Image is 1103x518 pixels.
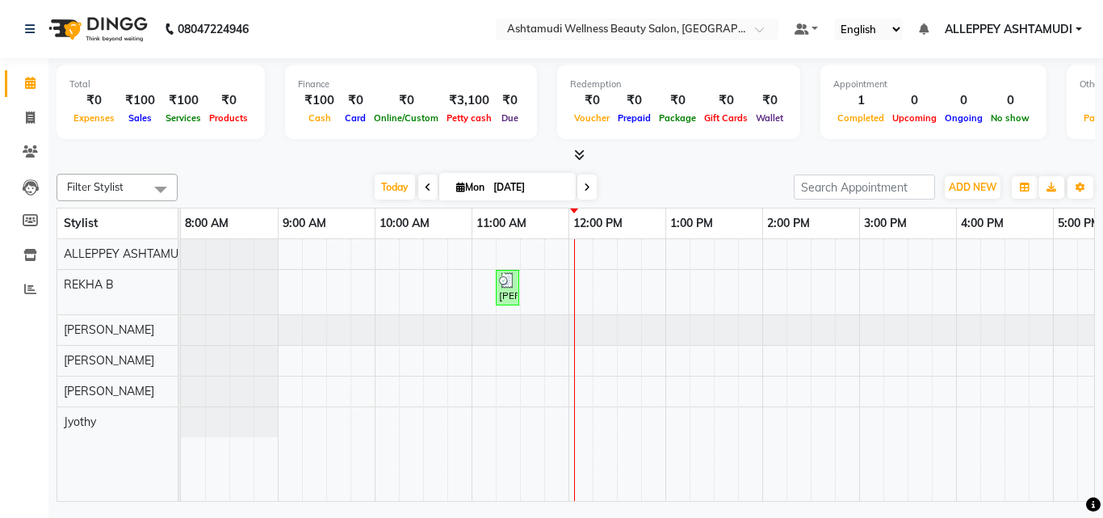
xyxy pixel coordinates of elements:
span: Voucher [570,112,614,124]
span: Filter Stylist [67,180,124,193]
div: ₹100 [298,91,341,110]
div: ₹0 [496,91,524,110]
span: Jyothy [64,415,96,429]
span: Cash [304,112,335,124]
a: 3:00 PM [860,212,911,235]
a: 12:00 PM [569,212,627,235]
span: REKHA B [64,277,114,292]
div: [PERSON_NAME], TK01, 11:15 AM-11:30 AM, Eyebrows Threading [497,272,518,303]
a: 9:00 AM [279,212,330,235]
a: 1:00 PM [666,212,717,235]
a: 2:00 PM [763,212,814,235]
span: Prepaid [614,112,655,124]
span: Wallet [752,112,787,124]
span: Products [205,112,252,124]
div: ₹0 [655,91,700,110]
span: [PERSON_NAME] [64,384,154,398]
div: ₹100 [119,91,161,110]
div: 0 [888,91,941,110]
div: 1 [833,91,888,110]
span: Petty cash [442,112,496,124]
div: ₹0 [752,91,787,110]
b: 08047224946 [178,6,249,52]
div: 0 [941,91,987,110]
span: [PERSON_NAME] [64,322,154,337]
span: Expenses [69,112,119,124]
div: Redemption [570,78,787,91]
button: ADD NEW [945,176,1000,199]
div: ₹0 [69,91,119,110]
img: logo [41,6,152,52]
div: ₹0 [570,91,614,110]
div: ₹0 [614,91,655,110]
span: Sales [124,112,156,124]
span: Completed [833,112,888,124]
a: 10:00 AM [375,212,434,235]
span: Package [655,112,700,124]
div: ₹0 [205,91,252,110]
span: Due [497,112,522,124]
a: 8:00 AM [181,212,233,235]
div: ₹3,100 [442,91,496,110]
div: Finance [298,78,524,91]
div: Appointment [833,78,1034,91]
span: Card [341,112,370,124]
span: ALLEPPEY ASHTAMUDI [945,21,1072,38]
div: 0 [987,91,1034,110]
span: ALLEPPEY ASHTAMUDI [64,246,190,261]
span: Upcoming [888,112,941,124]
span: Stylist [64,216,98,230]
div: ₹0 [341,91,370,110]
div: Total [69,78,252,91]
div: ₹0 [700,91,752,110]
span: Today [375,175,415,200]
span: Ongoing [941,112,987,124]
span: Gift Cards [700,112,752,124]
span: No show [987,112,1034,124]
span: Online/Custom [370,112,442,124]
span: Mon [452,181,489,193]
a: 11:00 AM [472,212,531,235]
div: ₹100 [161,91,205,110]
span: Services [161,112,205,124]
span: [PERSON_NAME] [64,353,154,368]
a: 4:00 PM [957,212,1008,235]
span: ADD NEW [949,181,996,193]
input: Search Appointment [794,175,935,200]
div: ₹0 [370,91,442,110]
input: 2025-09-01 [489,175,569,200]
